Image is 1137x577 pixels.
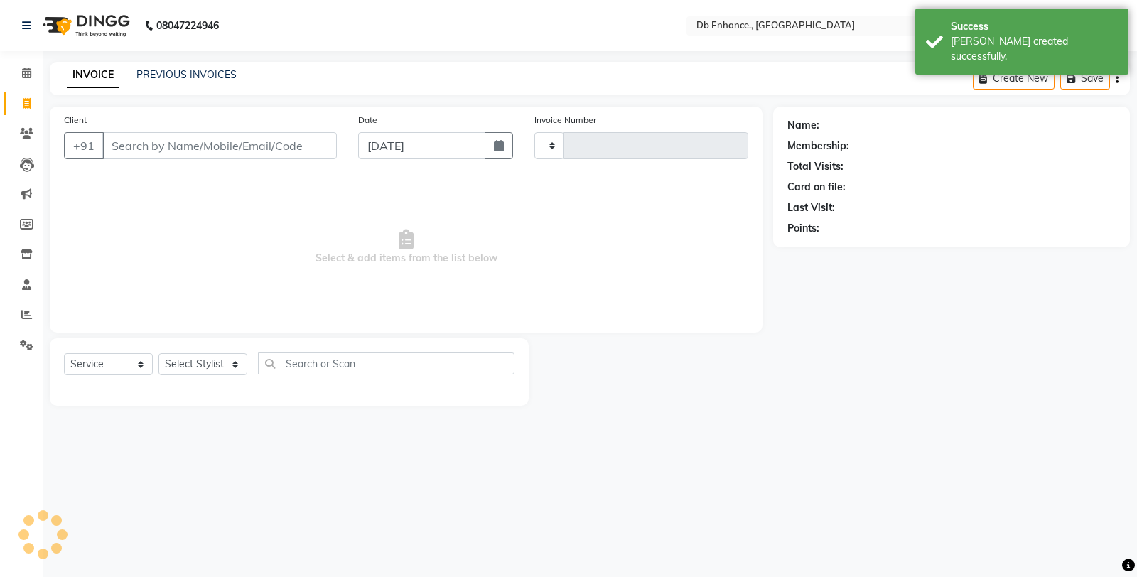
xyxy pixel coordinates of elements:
[787,139,849,153] div: Membership:
[787,221,819,236] div: Points:
[64,114,87,126] label: Client
[1060,68,1110,90] button: Save
[787,159,844,174] div: Total Visits:
[358,114,377,126] label: Date
[951,19,1118,34] div: Success
[36,6,134,45] img: logo
[258,352,514,374] input: Search or Scan
[64,176,748,318] span: Select & add items from the list below
[787,200,835,215] div: Last Visit:
[787,180,846,195] div: Card on file:
[787,118,819,133] div: Name:
[136,68,237,81] a: PREVIOUS INVOICES
[102,132,337,159] input: Search by Name/Mobile/Email/Code
[156,6,219,45] b: 08047224946
[534,114,596,126] label: Invoice Number
[64,132,104,159] button: +91
[951,34,1118,64] div: Bill created successfully.
[67,63,119,88] a: INVOICE
[973,68,1055,90] button: Create New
